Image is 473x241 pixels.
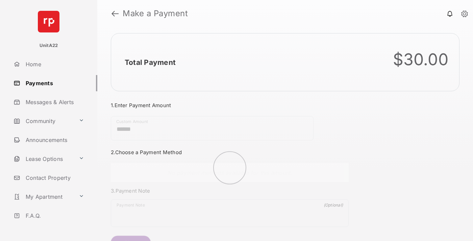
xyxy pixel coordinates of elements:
a: Payments [11,75,97,91]
div: $30.00 [393,50,449,69]
a: Community [11,113,76,129]
a: Home [11,56,97,72]
a: Announcements [11,132,97,148]
a: Contact Property [11,170,97,186]
h3: 2. Choose a Payment Method [111,149,349,155]
h3: 1. Enter Payment Amount [111,102,349,109]
h3: 3. Payment Note [111,188,349,194]
a: My Apartment [11,189,76,205]
a: Messages & Alerts [11,94,97,110]
h2: Total Payment [125,58,176,67]
strong: Make a Payment [123,9,188,18]
img: svg+xml;base64,PHN2ZyB4bWxucz0iaHR0cDovL3d3dy53My5vcmcvMjAwMC9zdmciIHdpZHRoPSI2NCIgaGVpZ2h0PSI2NC... [38,11,59,32]
a: F.A.Q. [11,208,97,224]
p: UnitA22 [40,42,58,49]
a: Lease Options [11,151,76,167]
